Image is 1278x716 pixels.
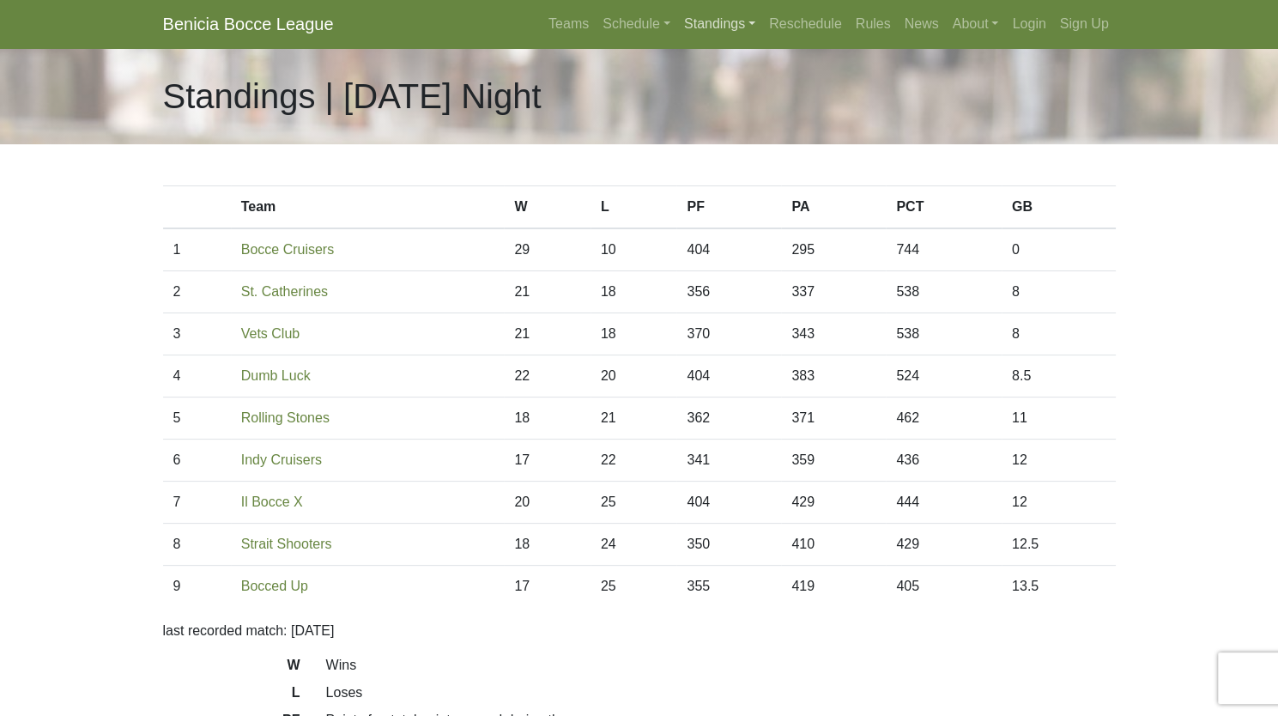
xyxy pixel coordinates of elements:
[591,397,677,440] td: 21
[1005,7,1052,41] a: Login
[163,355,231,397] td: 4
[676,228,781,271] td: 404
[241,326,300,341] a: Vets Club
[504,397,591,440] td: 18
[591,482,677,524] td: 25
[504,271,591,313] td: 21
[886,482,1002,524] td: 444
[241,537,332,551] a: Strait Shooters
[1002,440,1116,482] td: 12
[504,482,591,524] td: 20
[591,355,677,397] td: 20
[676,524,781,566] td: 350
[676,313,781,355] td: 370
[591,271,677,313] td: 18
[781,186,886,229] th: PA
[886,566,1002,608] td: 405
[504,313,591,355] td: 21
[886,440,1002,482] td: 436
[781,482,886,524] td: 429
[676,397,781,440] td: 362
[886,397,1002,440] td: 462
[781,271,886,313] td: 337
[163,397,231,440] td: 5
[1002,313,1116,355] td: 8
[241,410,330,425] a: Rolling Stones
[849,7,898,41] a: Rules
[781,228,886,271] td: 295
[163,7,334,41] a: Benicia Bocce League
[886,186,1002,229] th: PCT
[163,76,542,117] h1: Standings | [DATE] Night
[1002,271,1116,313] td: 8
[886,313,1002,355] td: 538
[241,284,328,299] a: St. Catherines
[150,655,313,683] dt: W
[504,566,591,608] td: 17
[781,397,886,440] td: 371
[591,228,677,271] td: 10
[504,228,591,271] td: 29
[241,242,334,257] a: Bocce Cruisers
[163,313,231,355] td: 3
[163,440,231,482] td: 6
[1002,482,1116,524] td: 12
[676,566,781,608] td: 355
[596,7,677,41] a: Schedule
[886,524,1002,566] td: 429
[241,368,311,383] a: Dumb Luck
[313,655,1129,676] dd: Wins
[1002,397,1116,440] td: 11
[676,271,781,313] td: 356
[1002,228,1116,271] td: 0
[163,566,231,608] td: 9
[163,482,231,524] td: 7
[150,683,313,710] dt: L
[231,186,505,229] th: Team
[241,495,303,509] a: Il Bocce X
[163,524,231,566] td: 8
[163,271,231,313] td: 2
[542,7,596,41] a: Teams
[241,579,308,593] a: Bocced Up
[781,440,886,482] td: 359
[1053,7,1116,41] a: Sign Up
[504,186,591,229] th: W
[781,313,886,355] td: 343
[591,313,677,355] td: 18
[313,683,1129,703] dd: Loses
[1002,524,1116,566] td: 12.5
[676,482,781,524] td: 404
[886,355,1002,397] td: 524
[781,524,886,566] td: 410
[676,440,781,482] td: 341
[676,186,781,229] th: PF
[1002,186,1116,229] th: GB
[591,186,677,229] th: L
[591,524,677,566] td: 24
[504,355,591,397] td: 22
[504,524,591,566] td: 18
[163,228,231,271] td: 1
[946,7,1006,41] a: About
[886,228,1002,271] td: 744
[1002,566,1116,608] td: 13.5
[677,7,762,41] a: Standings
[898,7,946,41] a: News
[886,271,1002,313] td: 538
[504,440,591,482] td: 17
[781,355,886,397] td: 383
[781,566,886,608] td: 419
[1002,355,1116,397] td: 8.5
[762,7,849,41] a: Reschedule
[241,452,322,467] a: Indy Cruisers
[676,355,781,397] td: 404
[591,566,677,608] td: 25
[591,440,677,482] td: 22
[163,621,1116,641] p: last recorded match: [DATE]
